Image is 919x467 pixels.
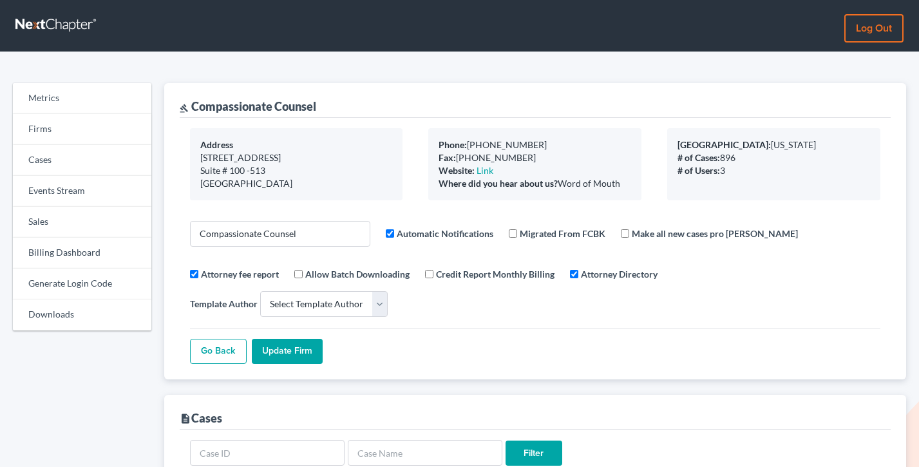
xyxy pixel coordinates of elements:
label: Attorney fee report [201,267,279,281]
a: Log out [844,14,904,43]
label: Migrated From FCBK [520,227,605,240]
b: # of Cases: [677,152,720,163]
b: Phone: [439,139,467,150]
div: [PHONE_NUMBER] [439,151,631,164]
label: Make all new cases pro [PERSON_NAME] [632,227,798,240]
div: 3 [677,164,870,177]
input: Case ID [190,440,345,466]
a: Downloads [13,300,151,330]
i: gavel [180,104,189,113]
a: Cases [13,145,151,176]
label: Automatic Notifications [397,227,493,240]
a: Go Back [190,339,247,365]
label: Attorney Directory [581,267,658,281]
div: [GEOGRAPHIC_DATA] [200,177,393,190]
div: Cases [180,410,222,426]
input: Filter [506,441,562,466]
b: Website: [439,165,475,176]
b: [GEOGRAPHIC_DATA]: [677,139,771,150]
a: Generate Login Code [13,269,151,300]
label: Credit Report Monthly Billing [436,267,554,281]
b: # of Users: [677,165,720,176]
label: Allow Batch Downloading [305,267,410,281]
input: Update Firm [252,339,323,365]
b: Address [200,139,233,150]
div: [PHONE_NUMBER] [439,138,631,151]
div: [STREET_ADDRESS] [200,151,393,164]
div: Compassionate Counsel [180,99,316,114]
a: Events Stream [13,176,151,207]
div: [US_STATE] [677,138,870,151]
input: Case Name [348,440,502,466]
a: Billing Dashboard [13,238,151,269]
a: Metrics [13,83,151,114]
b: Where did you hear about us? [439,178,558,189]
b: Fax: [439,152,456,163]
div: Suite # 100 -513 [200,164,393,177]
label: Template Author [190,297,258,310]
div: 896 [677,151,870,164]
a: Sales [13,207,151,238]
a: Firms [13,114,151,145]
a: Link [477,165,493,176]
div: Word of Mouth [439,177,631,190]
i: description [180,413,191,424]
